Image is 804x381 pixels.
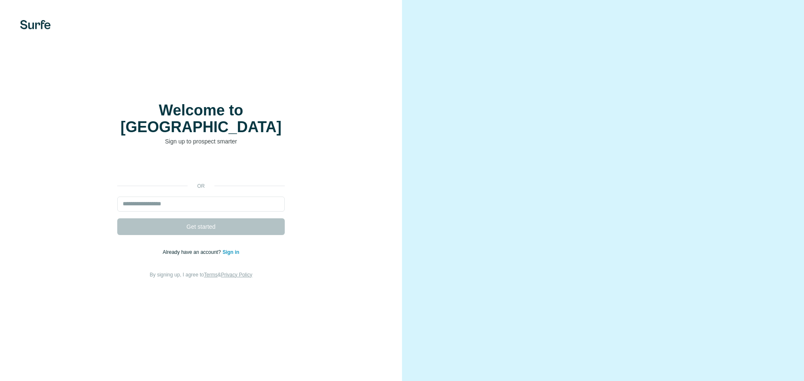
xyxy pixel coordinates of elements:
[188,182,214,190] p: or
[117,102,285,136] h1: Welcome to [GEOGRAPHIC_DATA]
[221,272,253,278] a: Privacy Policy
[113,158,289,176] iframe: Sign in with Google Button
[204,272,218,278] a: Terms
[117,137,285,146] p: Sign up to prospect smarter
[222,249,239,255] a: Sign in
[150,272,253,278] span: By signing up, I agree to &
[20,20,51,29] img: Surfe's logo
[163,249,223,255] span: Already have an account?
